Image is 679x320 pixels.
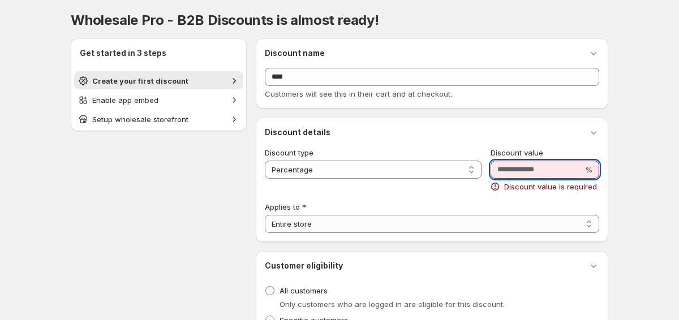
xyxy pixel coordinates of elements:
[585,165,592,174] span: %
[280,286,328,295] span: All customers
[265,47,325,59] h3: Discount name
[504,181,597,192] span: Discount value is required
[265,260,343,271] h3: Customer eligibility
[265,127,330,138] h3: Discount details
[265,89,452,98] span: Customers will see this in their cart and at checkout.
[92,96,158,105] span: Enable app embed
[265,148,313,157] span: Discount type
[280,300,505,309] span: Only customers who are logged in are eligible for this discount.
[80,47,238,59] h2: Get started in 3 steps
[92,76,188,85] span: Create your first discount
[491,148,543,157] span: Discount value
[71,11,608,29] h1: Wholesale Pro - B2B Discounts is almost ready!
[92,115,188,124] span: Setup wholesale storefront
[265,202,300,211] span: Applies to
